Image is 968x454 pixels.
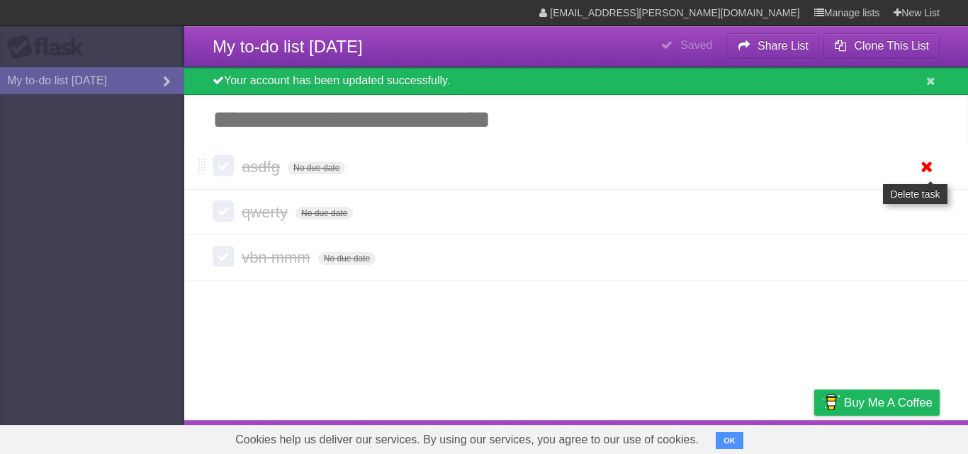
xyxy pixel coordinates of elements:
[221,426,713,454] span: Cookies help us deliver our services. By using our services, you agree to our use of cookies.
[213,246,234,267] label: Done
[242,158,283,176] span: asdfg
[296,207,353,220] span: No due date
[184,67,968,95] div: Your account has been updated successfully.
[844,390,933,415] span: Buy me a coffee
[758,40,809,52] b: Share List
[716,432,743,449] button: OK
[318,252,376,265] span: No due date
[814,390,940,416] a: Buy me a coffee
[626,424,655,450] a: About
[821,390,840,414] img: Buy me a coffee
[213,155,234,176] label: Done
[823,33,940,59] button: Clone This List
[242,249,314,266] span: vbn mmm
[242,203,291,221] span: qwerty
[288,161,345,174] span: No due date
[680,39,712,51] b: Saved
[213,37,363,56] span: My to-do list [DATE]
[854,40,929,52] b: Clone This List
[672,424,730,450] a: Developers
[726,33,820,59] button: Share List
[748,424,779,450] a: Terms
[213,200,234,222] label: Done
[850,424,940,450] a: Suggest a feature
[796,424,833,450] a: Privacy
[7,35,92,60] div: Flask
